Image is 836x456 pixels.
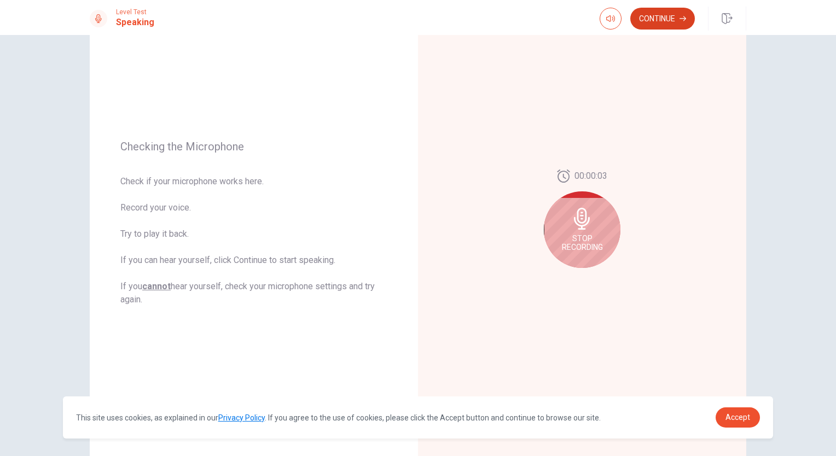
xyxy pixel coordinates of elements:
[725,413,750,422] span: Accept
[63,396,774,439] div: cookieconsent
[562,234,603,252] span: Stop Recording
[544,191,620,268] div: Stop Recording
[116,8,154,16] span: Level Test
[116,16,154,29] h1: Speaking
[142,281,171,291] u: cannot
[120,175,387,306] span: Check if your microphone works here. Record your voice. Try to play it back. If you can hear your...
[218,413,265,422] a: Privacy Policy
[76,413,601,422] span: This site uses cookies, as explained in our . If you agree to the use of cookies, please click th...
[716,407,760,428] a: dismiss cookie message
[574,169,607,183] span: 00:00:03
[630,8,695,30] button: Continue
[120,140,387,153] span: Checking the Microphone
